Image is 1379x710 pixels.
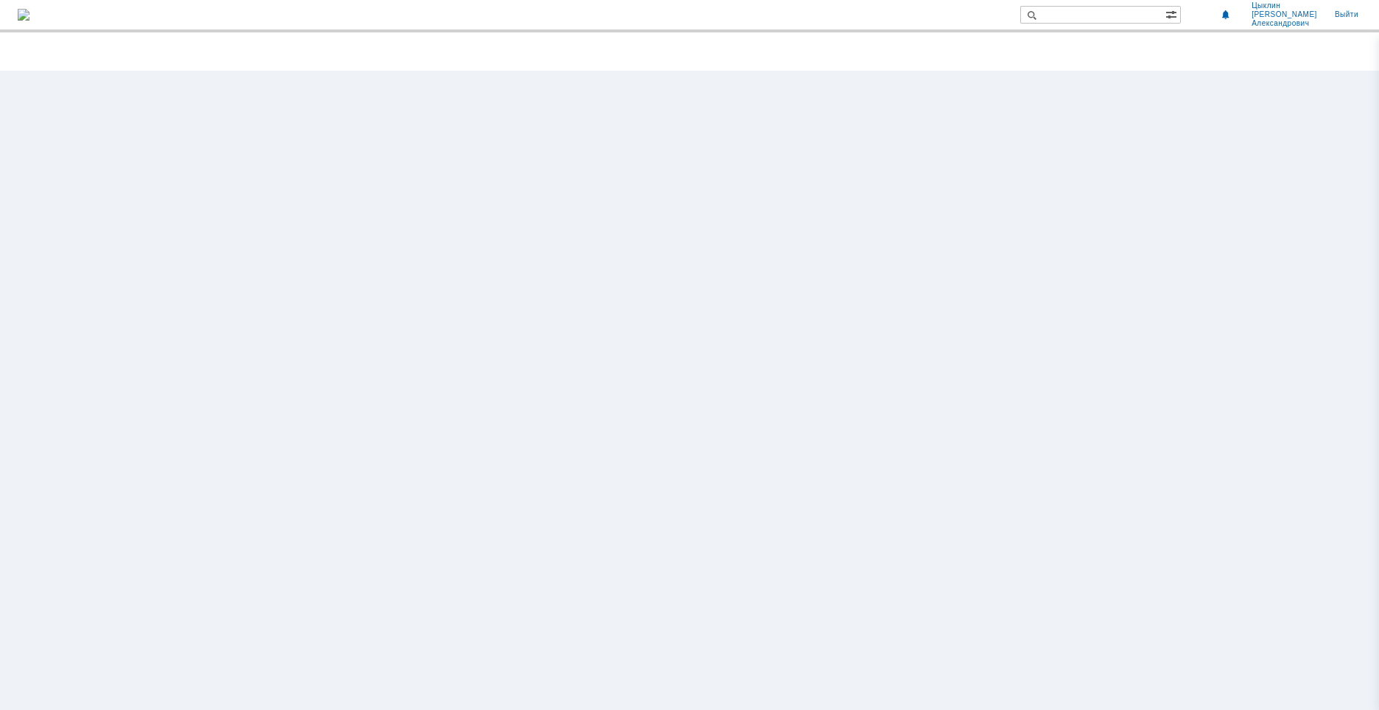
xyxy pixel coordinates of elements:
span: Расширенный поиск [1165,7,1180,21]
a: Перейти на домашнюю страницу [18,9,29,21]
img: logo [18,9,29,21]
span: Александрович [1252,19,1317,28]
span: Цыклин [1252,1,1317,10]
span: [PERSON_NAME] [1252,10,1317,19]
